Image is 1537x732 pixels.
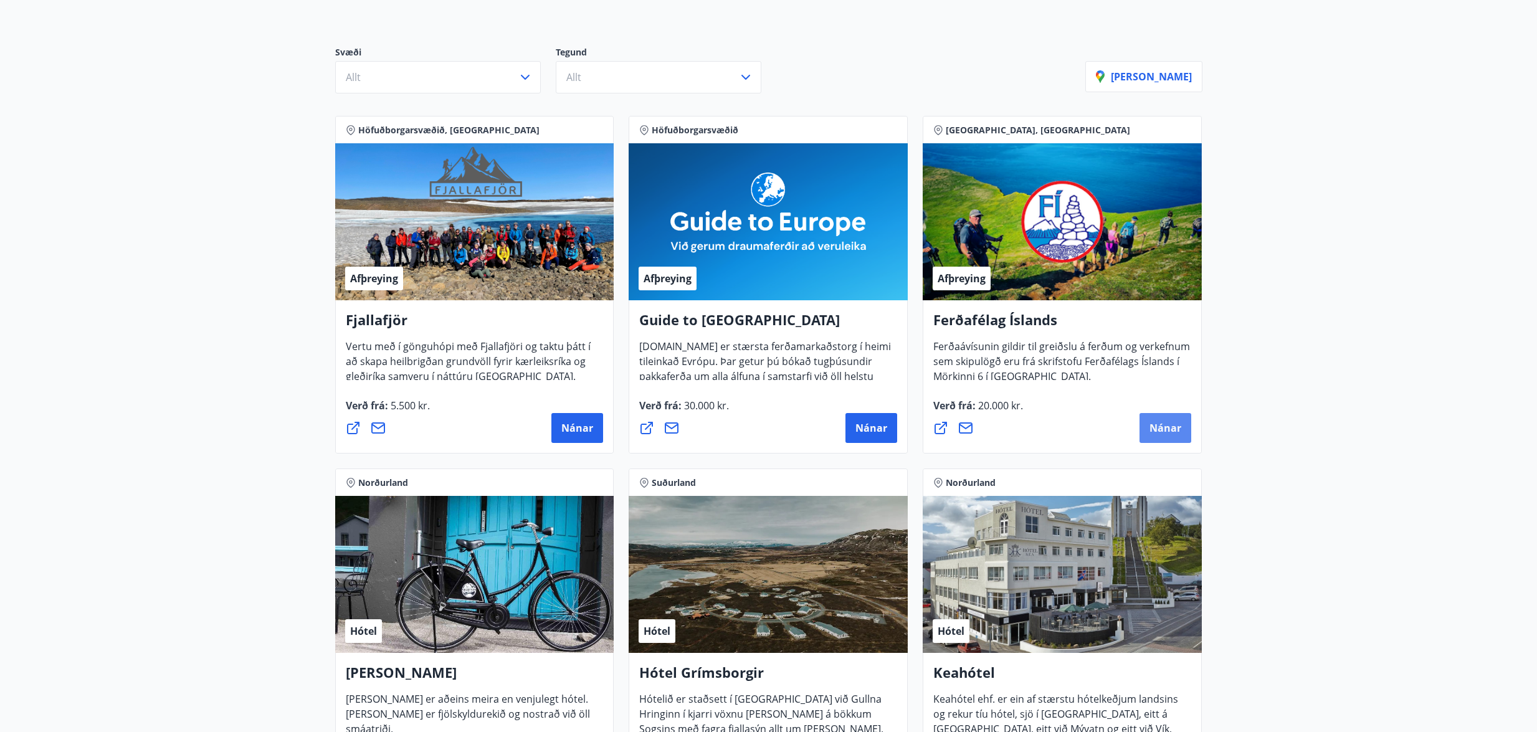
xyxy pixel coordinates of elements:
p: Tegund [556,46,776,61]
span: Nánar [1149,421,1181,435]
span: Verð frá : [639,399,729,422]
h4: Hótel Grímsborgir [639,663,897,692]
span: Afþreying [938,272,986,285]
span: Afþreying [644,272,692,285]
button: [PERSON_NAME] [1085,61,1202,92]
span: Suðurland [652,477,696,489]
span: Verð frá : [933,399,1023,422]
span: Nánar [561,421,593,435]
span: Nánar [855,421,887,435]
span: Hótel [644,624,670,638]
h4: [PERSON_NAME] [346,663,604,692]
h4: Keahótel [933,663,1191,692]
p: Svæði [335,46,556,61]
h4: Fjallafjör [346,310,604,339]
button: Nánar [551,413,603,443]
span: Afþreying [350,272,398,285]
span: 30.000 kr. [682,399,729,412]
span: [GEOGRAPHIC_DATA], [GEOGRAPHIC_DATA] [946,124,1130,136]
span: 20.000 kr. [976,399,1023,412]
h4: Ferðafélag Íslands [933,310,1191,339]
span: Höfuðborgarsvæðið [652,124,738,136]
span: Norðurland [358,477,408,489]
span: Ferðaávísunin gildir til greiðslu á ferðum og verkefnum sem skipulögð eru frá skrifstofu Ferðafél... [933,340,1190,393]
button: Allt [335,61,541,93]
span: Allt [566,70,581,84]
button: Nánar [1140,413,1191,443]
span: Allt [346,70,361,84]
p: [PERSON_NAME] [1096,70,1192,83]
span: Vertu með í gönguhópi með Fjallafjöri og taktu þátt í að skapa heilbrigðan grundvöll fyrir kærlei... [346,340,591,393]
span: Hótel [350,624,377,638]
h4: Guide to [GEOGRAPHIC_DATA] [639,310,897,339]
span: Hótel [938,624,964,638]
span: Norðurland [946,477,996,489]
span: Verð frá : [346,399,430,422]
button: Nánar [845,413,897,443]
span: [DOMAIN_NAME] er stærsta ferðamarkaðstorg í heimi tileinkað Evrópu. Þar getur þú bókað tugþúsundi... [639,340,891,423]
button: Allt [556,61,761,93]
span: 5.500 kr. [388,399,430,412]
span: Höfuðborgarsvæðið, [GEOGRAPHIC_DATA] [358,124,540,136]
